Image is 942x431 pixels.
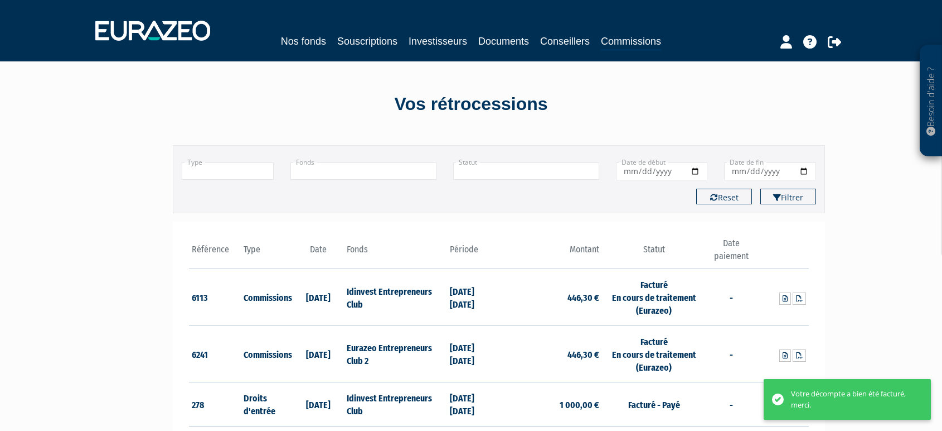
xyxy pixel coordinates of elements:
[602,325,705,382] td: Facturé En cours de traitement (Eurazeo)
[602,269,705,326] td: Facturé En cours de traitement (Eurazeo)
[409,33,467,49] a: Investisseurs
[706,237,758,269] th: Date paiement
[478,33,529,49] a: Documents
[499,237,602,269] th: Montant
[706,269,758,326] td: -
[241,269,293,326] td: Commissions
[281,33,326,49] a: Nos fonds
[337,33,397,49] a: Souscriptions
[696,189,752,204] button: Reset
[189,269,241,326] td: 6113
[241,325,293,382] td: Commissions
[499,382,602,427] td: 1 000,00 €
[925,51,938,151] p: Besoin d'aide ?
[706,382,758,427] td: -
[447,325,499,382] td: [DATE] [DATE]
[447,382,499,427] td: [DATE] [DATE]
[189,237,241,269] th: Référence
[292,325,344,382] td: [DATE]
[241,237,293,269] th: Type
[344,325,447,382] td: Eurazeo Entrepreneurs Club 2
[344,269,447,326] td: Idinvest Entrepreneurs Club
[499,325,602,382] td: 446,30 €
[189,382,241,427] td: 278
[540,33,590,49] a: Conseillers
[447,237,499,269] th: Période
[602,237,705,269] th: Statut
[241,382,293,427] td: Droits d'entrée
[292,237,344,269] th: Date
[706,325,758,382] td: -
[189,325,241,382] td: 6241
[447,269,499,326] td: [DATE] [DATE]
[153,92,789,117] div: Vos rétrocessions
[344,237,447,269] th: Fonds
[499,269,602,326] td: 446,30 €
[292,269,344,326] td: [DATE]
[791,389,914,410] div: Votre décompte a bien été facturé, merci.
[602,382,705,427] td: Facturé - Payé
[601,33,661,51] a: Commissions
[344,382,447,427] td: Idinvest Entrepreneurs Club
[95,21,210,41] img: 1732889491-logotype_eurazeo_blanc_rvb.png
[292,382,344,427] td: [DATE]
[760,189,816,204] button: Filtrer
